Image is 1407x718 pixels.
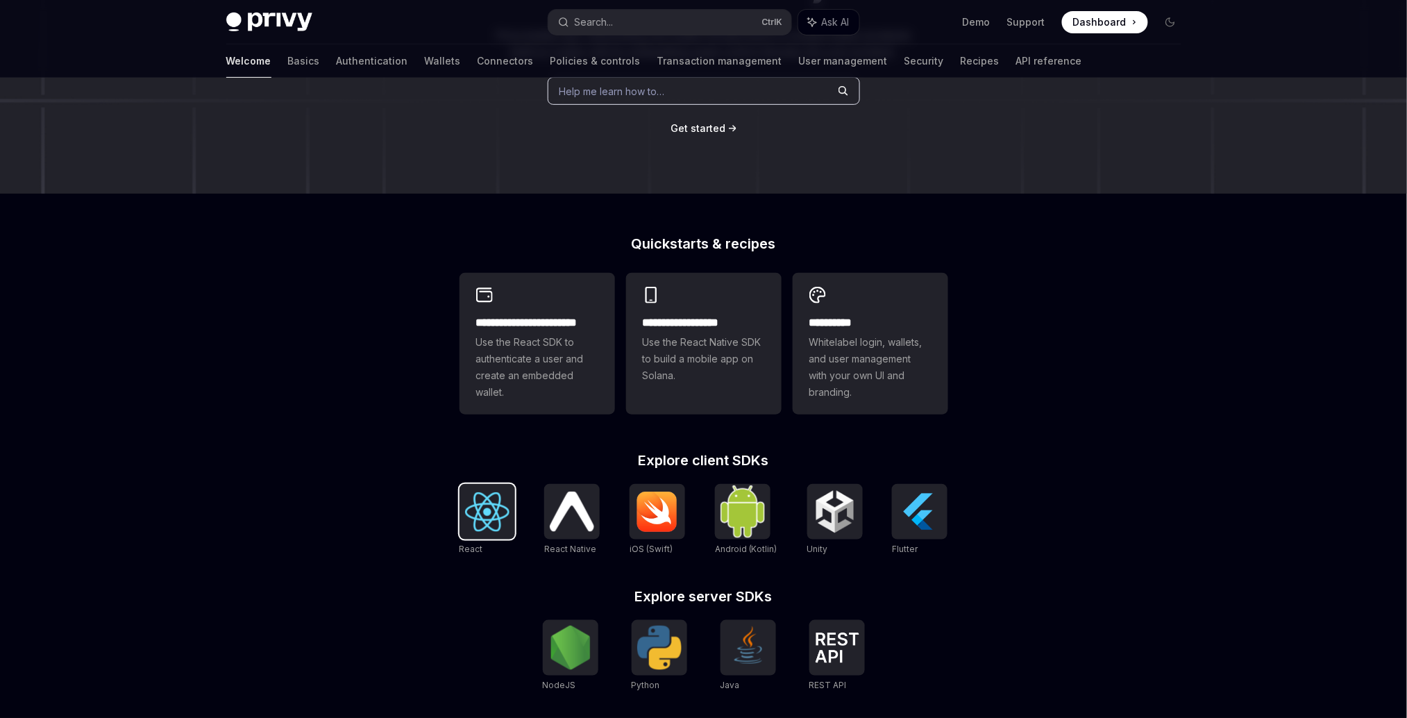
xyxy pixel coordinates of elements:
[892,484,947,556] a: FlutterFlutter
[813,490,857,534] img: Unity
[815,633,859,663] img: REST API
[892,544,918,554] span: Flutter
[643,334,765,384] span: Use the React Native SDK to build a mobile app on Solana.
[550,44,641,78] a: Policies & controls
[465,492,509,532] img: React
[671,122,725,134] span: Get started
[632,680,660,690] span: Python
[288,44,320,78] a: Basics
[226,44,271,78] a: Welcome
[904,44,944,78] a: Security
[544,484,600,556] a: React NativeReact Native
[807,544,828,554] span: Unity
[721,620,776,692] a: JavaJava
[548,10,791,35] button: Search...CtrlK
[460,237,948,251] h2: Quickstarts & recipes
[715,484,777,556] a: Android (Kotlin)Android (Kotlin)
[425,44,461,78] a: Wallets
[460,484,515,556] a: ReactReact
[460,453,948,467] h2: Explore client SDKs
[476,334,598,401] span: Use the React SDK to authenticate a user and create an embedded wallet.
[721,485,765,537] img: Android (Kotlin)
[1062,11,1148,33] a: Dashboard
[544,544,596,554] span: React Native
[550,492,594,531] img: React Native
[559,84,665,99] span: Help me learn how to…
[543,620,598,692] a: NodeJSNodeJS
[793,273,948,415] a: **** *****Whitelabel login, wallets, and user management with your own UI and branding.
[809,620,865,692] a: REST APIREST API
[226,12,312,32] img: dark logo
[798,10,859,35] button: Ask AI
[671,122,725,135] a: Get started
[337,44,408,78] a: Authentication
[809,334,932,401] span: Whitelabel login, wallets, and user management with your own UI and branding.
[575,14,614,31] div: Search...
[762,17,783,28] span: Ctrl K
[822,15,850,29] span: Ask AI
[799,44,888,78] a: User management
[632,620,687,692] a: PythonPython
[961,44,1000,78] a: Recipes
[1016,44,1082,78] a: API reference
[1159,11,1181,33] button: Toggle dark mode
[1073,15,1127,29] span: Dashboard
[657,44,782,78] a: Transaction management
[548,626,593,670] img: NodeJS
[630,544,673,554] span: iOS (Swift)
[898,490,942,534] img: Flutter
[460,590,948,603] h2: Explore server SDKs
[726,626,770,670] img: Java
[478,44,534,78] a: Connectors
[460,544,483,554] span: React
[637,626,682,670] img: Python
[963,15,991,29] a: Demo
[809,680,847,690] span: REST API
[626,273,782,415] a: **** **** **** ***Use the React Native SDK to build a mobile app on Solana.
[630,484,685,556] a: iOS (Swift)iOS (Swift)
[1007,15,1045,29] a: Support
[635,491,680,533] img: iOS (Swift)
[543,680,576,690] span: NodeJS
[721,680,740,690] span: Java
[715,544,777,554] span: Android (Kotlin)
[807,484,863,556] a: UnityUnity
